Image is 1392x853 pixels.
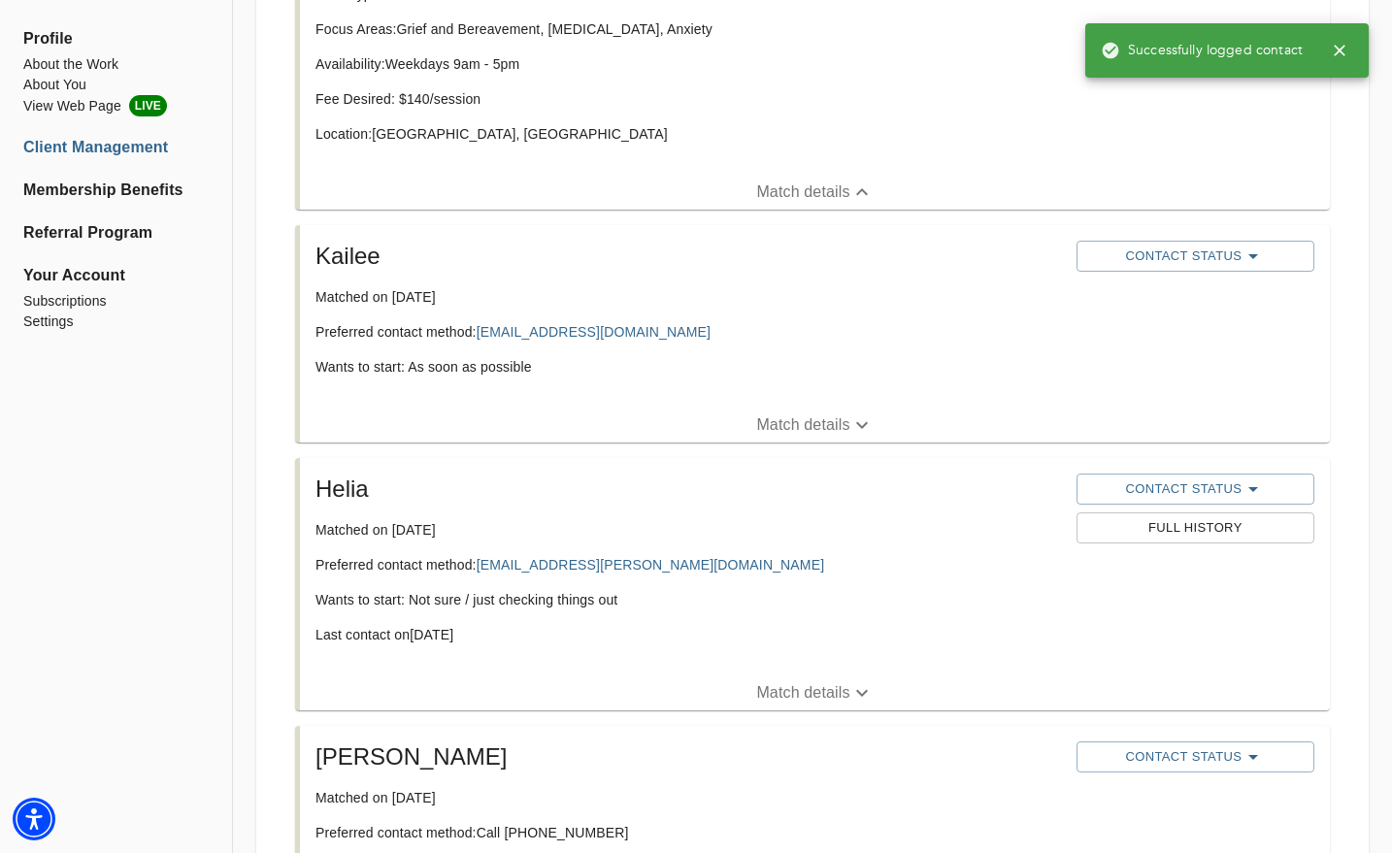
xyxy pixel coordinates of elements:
[1077,241,1314,272] button: Contact Status
[315,474,1061,505] h5: Helia
[315,555,1061,574] p: Preferred contact method:
[23,221,209,245] a: Referral Program
[315,788,1061,807] p: Matched on [DATE]
[23,95,209,116] li: View Web Page
[1086,245,1305,268] span: Contact Status
[315,625,1061,644] p: Last contact on [DATE]
[300,408,1330,443] button: Match details
[23,75,209,95] a: About You
[315,89,1061,109] p: Fee Desired: $ 140 /session
[315,241,1061,272] h5: Kailee
[1086,477,1305,501] span: Contact Status
[23,179,209,202] a: Membership Benefits
[23,291,209,312] a: Subscriptions
[300,675,1330,710] button: Match details
[315,590,1061,609] p: Wants to start: Not sure / just checking things out
[23,95,209,116] a: View Web PageLIVE
[23,54,209,75] a: About the Work
[23,27,209,50] span: Profile
[315,520,1061,540] p: Matched on [DATE]
[315,54,1061,74] p: Availability: Weekdays 9am - 5pm
[315,322,1061,342] p: Preferred contact method:
[1086,517,1305,540] span: Full History
[315,741,1061,772] h5: [PERSON_NAME]
[1101,41,1303,60] span: Successfully logged contact
[1077,512,1314,543] button: Full History
[315,823,1061,842] p: Preferred contact method: Call [PHONE_NUMBER]
[300,175,1330,210] button: Match details
[13,798,55,840] div: Accessibility Menu
[756,413,849,437] p: Match details
[756,681,849,705] p: Match details
[756,180,849,204] p: Match details
[23,136,209,159] a: Client Management
[315,19,1061,39] p: Focus Areas: Grief and Bereavement, [MEDICAL_DATA], Anxiety
[315,357,1061,377] p: Wants to start: As soon as possible
[315,124,1061,144] p: Location: [GEOGRAPHIC_DATA], [GEOGRAPHIC_DATA]
[315,287,1061,307] p: Matched on [DATE]
[1077,474,1314,505] button: Contact Status
[477,324,711,340] a: [EMAIL_ADDRESS][DOMAIN_NAME]
[1086,745,1305,769] span: Contact Status
[23,264,209,287] span: Your Account
[23,312,209,332] a: Settings
[477,557,825,573] a: [EMAIL_ADDRESS][PERSON_NAME][DOMAIN_NAME]
[1077,741,1314,772] button: Contact Status
[129,95,167,116] span: LIVE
